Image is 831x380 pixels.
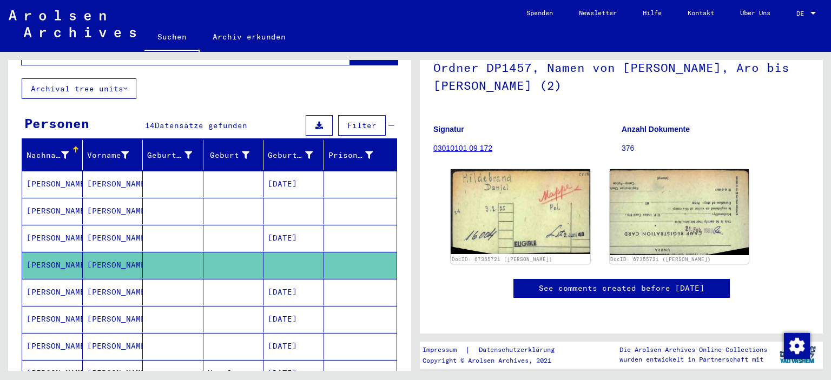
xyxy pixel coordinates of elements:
div: Geburtsdatum [268,146,326,164]
img: 002.jpg [610,169,749,255]
span: 14 [145,121,155,130]
mat-cell: [PERSON_NAME] [83,225,143,251]
mat-cell: [PERSON_NAME] [22,198,83,224]
mat-cell: [PERSON_NAME] [83,333,143,359]
a: Suchen [144,24,200,52]
mat-cell: [PERSON_NAME] [22,279,83,305]
p: wurden entwickelt in Partnerschaft mit [619,355,767,364]
h1: Ordner DP1457, Namen von [PERSON_NAME], Aro bis [PERSON_NAME] (2) [433,43,809,108]
span: Datensätze gefunden [155,121,247,130]
mat-cell: [PERSON_NAME] [83,252,143,278]
mat-cell: [PERSON_NAME] [22,225,83,251]
div: Prisoner # [328,150,373,161]
div: Geburtsdatum [268,150,313,161]
div: Nachname [27,146,82,164]
a: Impressum [423,344,465,356]
a: DocID: 67355721 ([PERSON_NAME]) [452,256,552,262]
span: Filter [347,121,377,130]
a: See comments created before [DATE] [539,283,704,294]
span: DE [796,10,808,17]
div: Vorname [87,146,143,164]
mat-cell: [PERSON_NAME] [22,252,83,278]
a: 03010101 09 172 [433,144,492,152]
p: 376 [622,143,809,154]
div: Geburtsname [147,150,192,161]
mat-cell: [DATE] [263,279,324,305]
mat-cell: [DATE] [263,306,324,332]
div: | [423,344,568,356]
mat-header-cell: Geburt‏ [203,140,264,170]
div: Nachname [27,150,69,161]
b: Signatur [433,125,464,134]
mat-cell: [PERSON_NAME] [22,306,83,332]
div: Vorname [87,150,129,161]
mat-header-cell: Nachname [22,140,83,170]
b: Anzahl Dokumente [622,125,690,134]
a: Datenschutzerklärung [470,344,568,356]
p: Copyright © Arolsen Archives, 2021 [423,356,568,365]
img: 001.jpg [451,169,590,254]
mat-cell: [DATE] [263,333,324,359]
mat-header-cell: Prisoner # [324,140,397,170]
mat-cell: [PERSON_NAME] [83,198,143,224]
mat-header-cell: Vorname [83,140,143,170]
button: Filter [338,115,386,136]
mat-cell: [DATE] [263,171,324,197]
mat-header-cell: Geburtsdatum [263,140,324,170]
a: DocID: 67355721 ([PERSON_NAME]) [610,256,711,262]
img: Zustimmung ändern [784,333,810,359]
mat-cell: [PERSON_NAME] [83,171,143,197]
p: Die Arolsen Archives Online-Collections [619,345,767,355]
div: Prisoner # [328,146,387,164]
mat-header-cell: Geburtsname [143,140,203,170]
div: Personen [24,114,89,133]
div: Geburt‏ [208,150,250,161]
mat-cell: [DATE] [263,225,324,251]
mat-cell: [PERSON_NAME] [22,333,83,359]
div: Geburtsname [147,146,206,164]
div: Geburt‏ [208,146,263,164]
mat-cell: [PERSON_NAME] [83,279,143,305]
mat-cell: [PERSON_NAME] [22,171,83,197]
img: Arolsen_neg.svg [9,10,136,37]
a: Archiv erkunden [200,24,299,50]
button: Archival tree units [22,78,136,99]
img: yv_logo.png [777,341,818,368]
mat-cell: [PERSON_NAME] [83,306,143,332]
